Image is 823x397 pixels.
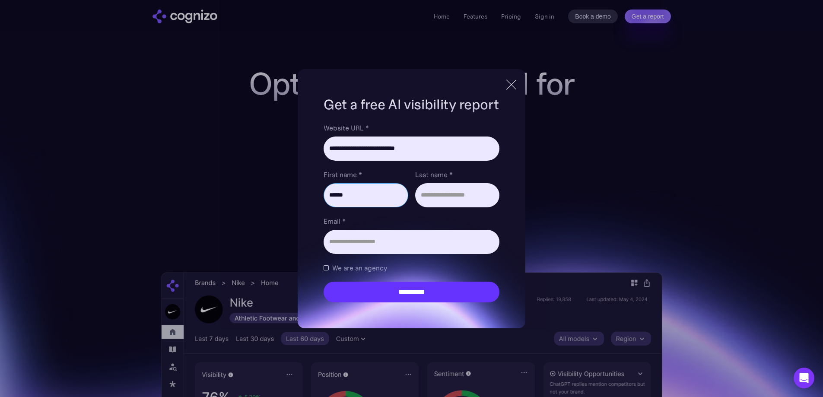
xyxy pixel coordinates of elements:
label: First name * [324,169,408,180]
label: Website URL * [324,123,499,133]
div: Open Intercom Messenger [794,368,814,388]
label: Email * [324,216,499,226]
label: Last name * [415,169,499,180]
span: We are an agency [332,263,387,273]
form: Brand Report Form [324,123,499,302]
h1: Get a free AI visibility report [324,95,499,114]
